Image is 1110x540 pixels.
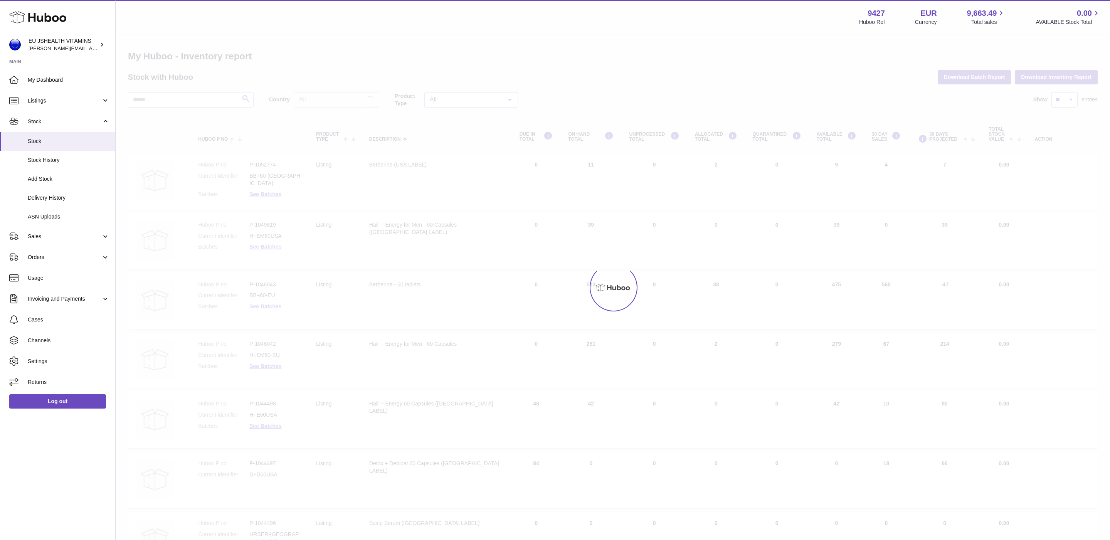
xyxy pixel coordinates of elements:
a: Log out [9,394,106,408]
span: 0.00 [1077,8,1092,19]
div: Huboo Ref [859,19,885,26]
span: Orders [28,254,101,261]
strong: EUR [920,8,937,19]
span: Sales [28,233,101,240]
img: laura@jessicasepel.com [9,39,21,50]
span: Invoicing and Payments [28,295,101,303]
span: My Dashboard [28,76,109,84]
span: Usage [28,274,109,282]
div: EU JSHEALTH VITAMINS [29,37,98,52]
span: Total sales [971,19,1006,26]
span: Stock History [28,156,109,164]
a: 0.00 AVAILABLE Stock Total [1036,8,1101,26]
span: Stock [28,118,101,125]
strong: 9427 [868,8,885,19]
span: Returns [28,379,109,386]
span: Settings [28,358,109,365]
span: Stock [28,138,109,145]
span: AVAILABLE Stock Total [1036,19,1101,26]
div: Currency [915,19,937,26]
span: Add Stock [28,175,109,183]
span: Cases [28,316,109,323]
span: [PERSON_NAME][EMAIL_ADDRESS][DOMAIN_NAME] [29,45,155,51]
span: Delivery History [28,194,109,202]
span: ASN Uploads [28,213,109,220]
a: 9,663.49 Total sales [967,8,1006,26]
span: Channels [28,337,109,344]
span: 9,663.49 [967,8,997,19]
span: Listings [28,97,101,104]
